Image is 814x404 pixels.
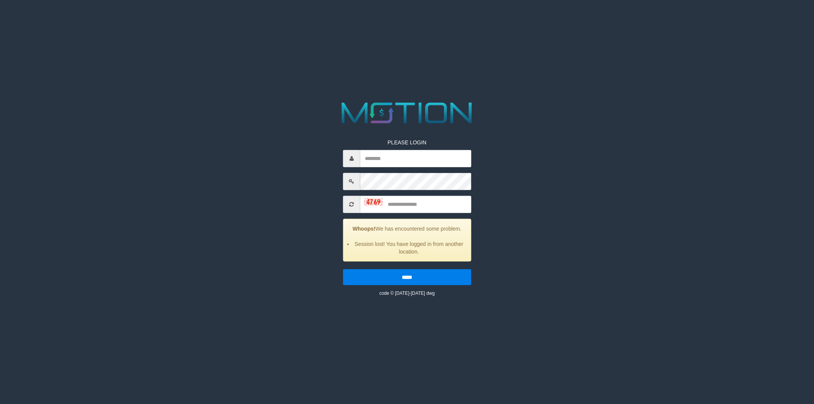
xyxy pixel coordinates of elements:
[353,225,376,231] strong: Whoops!
[343,138,471,146] p: PLEASE LOGIN
[364,198,383,206] img: captcha
[353,240,465,255] li: Session lost! You have logged in from another location.
[379,290,435,296] small: code © [DATE]-[DATE] dwg
[336,99,478,127] img: MOTION_logo.png
[343,218,471,261] div: We has encountered some problem.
